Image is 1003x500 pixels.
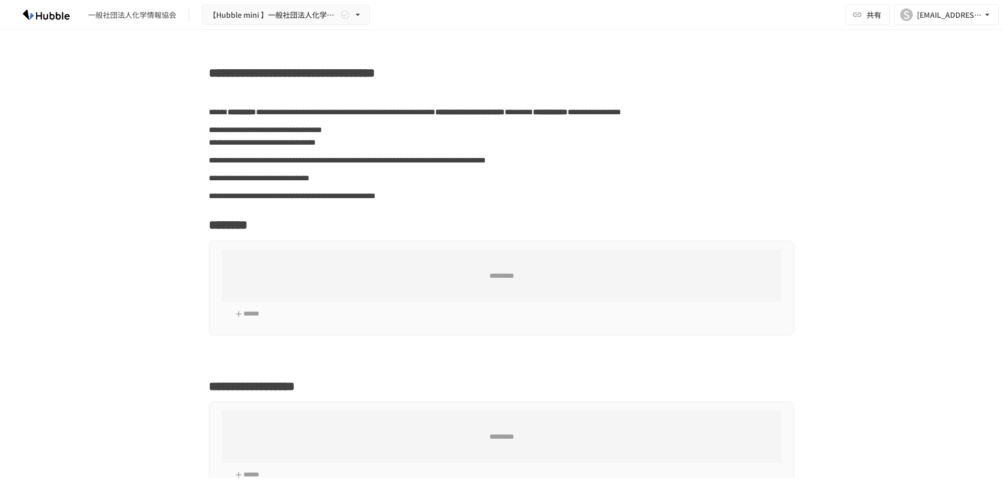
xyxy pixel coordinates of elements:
button: 【Hubble mini 】一般社団法人化学情報協会様×Hubble miniトライアル導入資料 [202,5,370,25]
span: 【Hubble mini 】一般社団法人化学情報協会様×Hubble miniトライアル導入資料 [209,8,338,21]
button: S[EMAIL_ADDRESS][DOMAIN_NAME] [894,4,999,25]
button: 共有 [846,4,890,25]
div: S [900,8,913,21]
div: [EMAIL_ADDRESS][DOMAIN_NAME] [917,8,982,21]
div: 一般社団法人化学情報協会 [88,9,176,20]
span: 共有 [867,9,881,20]
img: HzDRNkGCf7KYO4GfwKnzITak6oVsp5RHeZBEM1dQFiQ [13,6,80,23]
